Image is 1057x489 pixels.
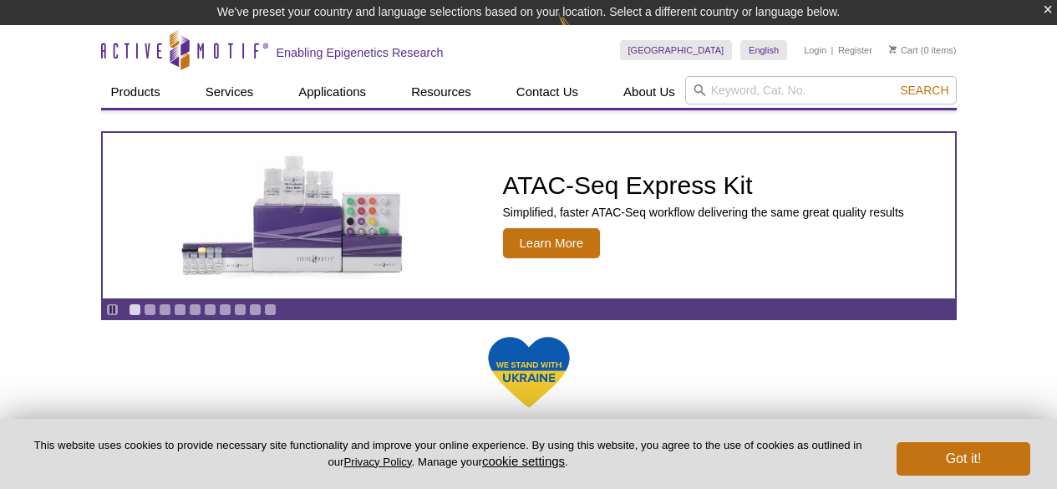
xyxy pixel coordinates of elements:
article: ATAC-Seq Express Kit [103,133,955,298]
a: Applications [288,76,376,108]
span: Search [900,84,948,97]
h2: ATAC-Seq Express Kit [503,173,904,198]
a: Login [804,44,826,56]
a: ATAC-Seq Express Kit ATAC-Seq Express Kit Simplified, faster ATAC-Seq workflow delivering the sam... [103,133,955,298]
button: cookie settings [482,454,565,468]
h2: Enabling Epigenetics Research [277,45,444,60]
a: Resources [401,76,481,108]
a: [GEOGRAPHIC_DATA] [620,40,733,60]
input: Keyword, Cat. No. [685,76,957,104]
a: Go to slide 2 [144,303,156,316]
a: English [740,40,787,60]
a: Toggle autoplay [106,303,119,316]
img: Change Here [558,13,602,52]
a: Go to slide 6 [204,303,216,316]
a: Services [196,76,264,108]
a: Go to slide 4 [174,303,186,316]
a: Cart [889,44,918,56]
a: Go to slide 3 [159,303,171,316]
img: ATAC-Seq Express Kit [156,152,432,279]
a: Go to slide 8 [234,303,246,316]
a: About Us [613,76,685,108]
a: Products [101,76,170,108]
a: Go to slide 10 [264,303,277,316]
button: Search [895,83,953,98]
p: This website uses cookies to provide necessary site functionality and improve your online experie... [27,438,869,470]
a: Go to slide 9 [249,303,262,316]
a: Go to slide 7 [219,303,231,316]
button: Got it! [897,442,1030,476]
p: Simplified, faster ATAC-Seq workflow delivering the same great quality results [503,205,904,220]
img: We Stand With Ukraine [487,335,571,410]
li: (0 items) [889,40,957,60]
li: | [831,40,834,60]
img: Your Cart [889,45,897,53]
a: Go to slide 5 [189,303,201,316]
a: Contact Us [506,76,588,108]
a: Privacy Policy [343,456,411,468]
a: Go to slide 1 [129,303,141,316]
a: Register [838,44,872,56]
span: Learn More [503,228,601,258]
